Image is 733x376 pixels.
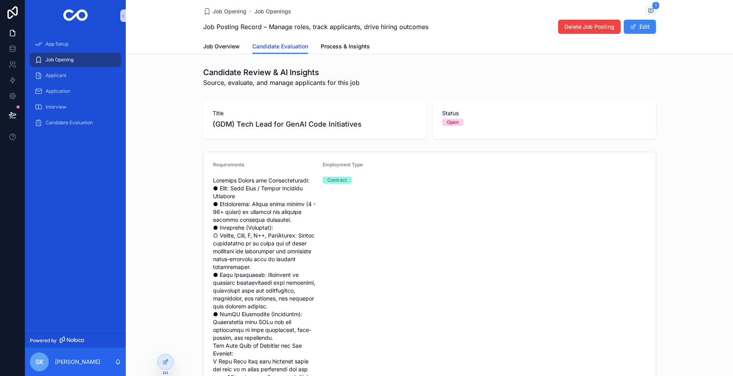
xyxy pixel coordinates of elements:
span: App Setup [46,41,68,47]
a: Job Opening [30,53,121,67]
a: Powered by [25,333,126,348]
a: Application [30,84,121,98]
a: App Setup [30,37,121,51]
span: Process & Insights [321,42,370,50]
p: [PERSON_NAME] [55,358,100,366]
span: SK [35,357,44,367]
a: Candidate Evaluation [30,116,121,130]
span: (GDM) Tech Lead for GenAI Code Initiatives [213,119,417,130]
span: Requirements [213,162,244,168]
a: Job Openings [254,7,291,15]
span: Candidate Evaluation [46,120,93,126]
span: Employment Type [323,162,363,168]
div: Contract [327,177,347,184]
button: 1 [646,6,656,16]
a: Job Overview [203,39,240,55]
span: Job Overview [203,42,240,50]
span: 1 [652,2,660,9]
button: Delete Job Posting [558,20,621,34]
a: Process & Insights [321,39,370,55]
span: Job Opening [46,57,73,63]
span: Interview [46,104,66,110]
span: Candidate Evaluation [252,42,308,50]
a: Interview [30,100,121,114]
span: Status [442,109,647,117]
span: Delete Job Posting [564,23,614,31]
span: Powered by [30,337,57,344]
div: Open [447,119,459,126]
a: Job Opening [203,7,246,15]
span: Source, evaluate, and manage applicants for this job [203,78,360,87]
span: Title [213,109,417,117]
a: Candidate Evaluation [252,39,308,54]
span: Application [46,88,70,94]
div: scrollable content [25,31,126,140]
img: App logo [63,9,88,22]
a: Applicant [30,68,121,83]
h1: Candidate Review & AI Insights [203,67,360,78]
span: Job Posting Record – Manage roles, track applicants, drive hiring outcomes [203,22,428,31]
span: Job Opening [213,7,246,15]
button: Edit [624,20,656,34]
span: Applicant [46,72,66,79]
